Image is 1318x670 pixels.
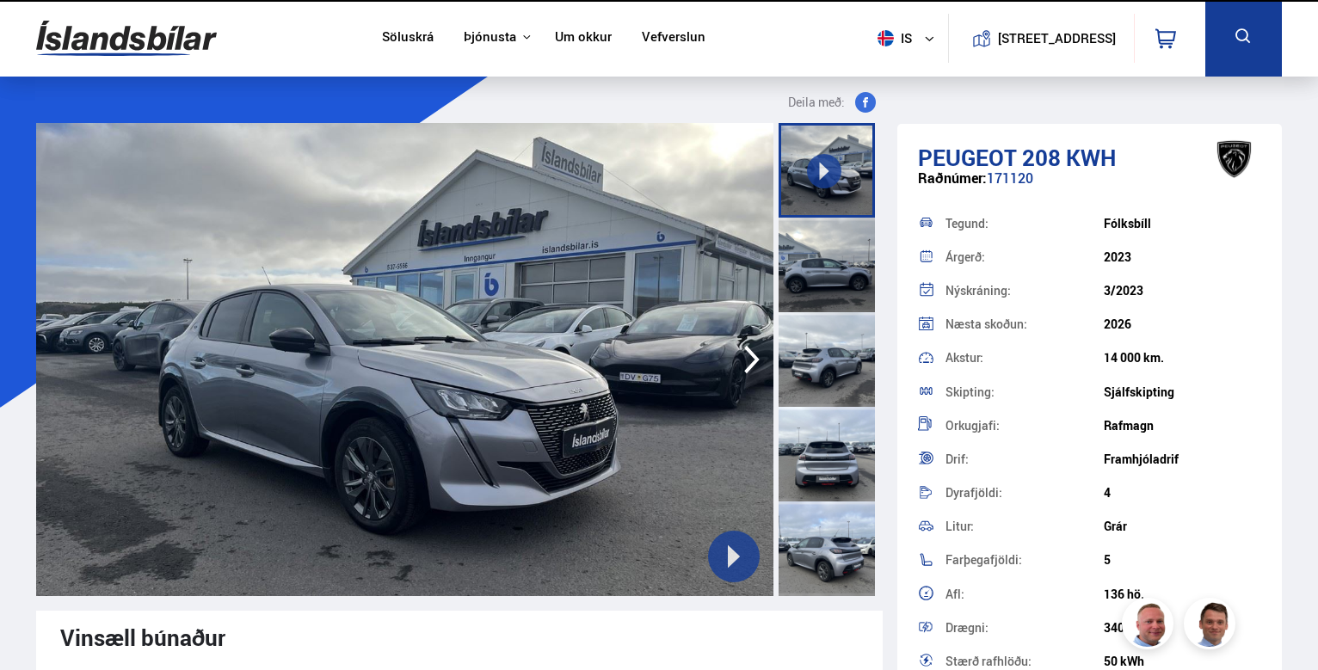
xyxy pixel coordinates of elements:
[945,622,1103,634] div: Drægni:
[945,453,1103,465] div: Drif:
[945,487,1103,499] div: Dyrafjöldi:
[382,29,434,47] a: Söluskrá
[945,554,1103,566] div: Farþegafjöldi:
[1104,385,1261,399] div: Sjálfskipting
[945,386,1103,398] div: Skipting:
[1200,132,1269,186] img: brand logo
[1104,655,1261,668] div: 50 kWh
[1186,600,1238,652] img: FbJEzSuNWCJXmdc-.webp
[958,14,1125,63] a: [STREET_ADDRESS]
[1104,419,1261,433] div: Rafmagn
[1004,31,1109,46] button: [STREET_ADDRESS]
[36,10,217,66] img: G0Ugv5HjCgRt.svg
[871,13,948,64] button: is
[918,142,1017,173] span: Peugeot
[1104,452,1261,466] div: Framhjóladrif
[1104,519,1261,533] div: Grár
[36,123,773,596] img: 2935612.jpeg
[945,251,1103,263] div: Árgerð:
[555,29,612,47] a: Um okkur
[1104,217,1261,231] div: Fólksbíll
[60,624,859,650] div: Vinsæll búnaður
[945,420,1103,432] div: Orkugjafi:
[1022,142,1116,173] span: 208 KWH
[1104,553,1261,567] div: 5
[1104,351,1261,365] div: 14 000 km.
[945,520,1103,532] div: Litur:
[945,318,1103,330] div: Næsta skoðun:
[945,655,1103,667] div: Stærð rafhlöðu:
[1104,284,1261,298] div: 3/2023
[1104,486,1261,500] div: 4
[945,218,1103,230] div: Tegund:
[871,30,914,46] span: is
[918,169,987,187] span: Raðnúmer:
[918,170,1261,204] div: 171120
[781,92,883,113] button: Deila með:
[945,588,1103,600] div: Afl:
[945,352,1103,364] div: Akstur:
[878,30,894,46] img: svg+xml;base64,PHN2ZyB4bWxucz0iaHR0cDovL3d3dy53My5vcmcvMjAwMC9zdmciIHdpZHRoPSI1MTIiIGhlaWdodD0iNT...
[642,29,705,47] a: Vefverslun
[788,92,845,113] span: Deila með:
[1104,621,1261,635] div: 340 km
[1104,587,1261,601] div: 136 hö.
[1104,250,1261,264] div: 2023
[1104,317,1261,331] div: 2026
[945,285,1103,297] div: Nýskráning:
[1124,600,1176,652] img: siFngHWaQ9KaOqBr.png
[464,29,516,46] button: Þjónusta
